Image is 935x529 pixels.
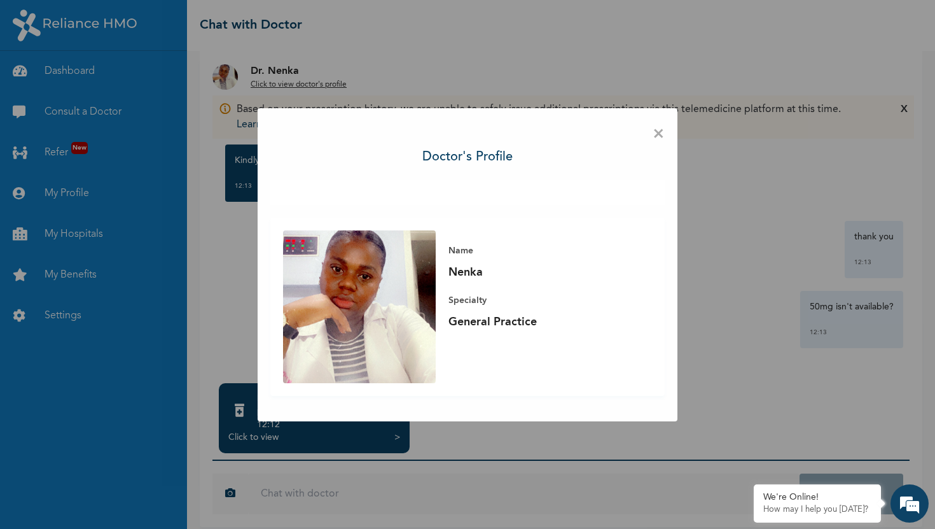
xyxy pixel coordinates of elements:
p: Specialty [448,293,627,308]
img: d_794563401_company_1708531726252_794563401 [24,64,52,95]
div: Minimize live chat window [209,6,239,37]
img: Nenka [283,230,436,383]
p: Name [448,243,627,258]
div: Chat with us now [66,71,214,88]
h3: Doctor's profile [422,148,513,167]
div: We're Online! [763,492,871,503]
p: General Practice [448,314,627,330]
span: × [653,121,665,148]
span: We're online! [74,180,176,309]
textarea: Type your message and hit 'Enter' [6,387,242,432]
span: Conversation [6,454,125,463]
div: FAQs [125,432,243,471]
p: Nenka [448,265,627,280]
p: How may I help you today? [763,505,871,515]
